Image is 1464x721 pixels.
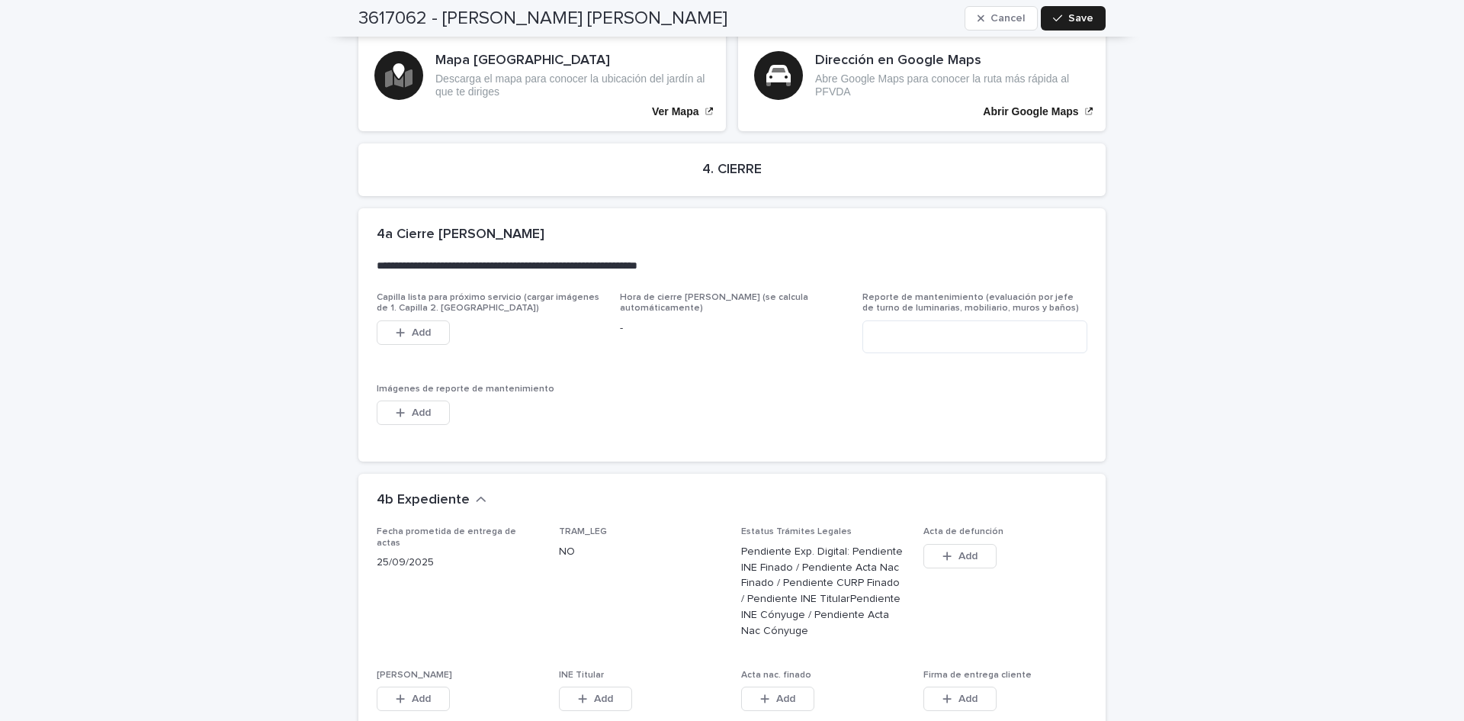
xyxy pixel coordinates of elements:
span: Hora de cierre [PERSON_NAME] (se calcula automáticamente) [620,293,808,313]
h3: Mapa [GEOGRAPHIC_DATA] [435,53,710,69]
span: Add [412,694,431,704]
button: Add [559,687,632,711]
span: Fecha prometida de entrega de actas [377,527,516,547]
button: Save [1041,6,1106,31]
button: Add [923,687,997,711]
p: Abre Google Maps para conocer la ruta más rápida al PFVDA [815,72,1090,98]
a: Abrir Google Maps [738,20,1106,131]
span: Estatus Trámites Legales [741,527,852,536]
span: INE Titular [559,671,604,680]
h2: 3617062 - [PERSON_NAME] [PERSON_NAME] [358,8,727,30]
button: Add [923,544,997,568]
p: Pendiente Exp. Digital: Pendiente INE Finado / Pendiente Acta Nac Finado / Pendiente CURP Finado ... [741,544,905,639]
p: Abrir Google Maps [983,105,1078,118]
span: Add [958,551,978,562]
p: Descarga el mapa para conocer la ubicación del jardín al que te diriges [435,72,710,98]
span: Add [958,694,978,704]
h2: 4. CIERRE [702,162,762,179]
h2: 4b Expediente [377,492,470,509]
h3: Dirección en Google Maps [815,53,1090,69]
span: Acta de defunción [923,527,1003,536]
span: Cancel [990,13,1025,24]
button: 4b Expediente [377,492,486,509]
span: Acta nac. finado [741,671,811,680]
a: Ver Mapa [358,20,726,131]
span: Add [776,694,795,704]
button: Add [377,320,450,345]
span: Firma de entrega cliente [923,671,1032,680]
span: Imágenes de reporte de mantenimiento [377,385,554,394]
button: Add [741,687,814,711]
button: Add [377,401,450,425]
span: TRAM_LEG [559,527,607,536]
span: Add [412,407,431,418]
span: Capilla lista para próximo servicio (cargar imágenes de 1. Capilla 2. [GEOGRAPHIC_DATA]) [377,293,599,313]
span: Add [594,694,613,704]
span: Reporte de mantenimiento (evaluación por jefe de turno de luminarias, mobiliario, muros y baños) [862,293,1079,313]
p: NO [559,544,723,560]
p: 25/09/2025 [377,555,541,571]
button: Cancel [965,6,1038,31]
p: Ver Mapa [652,105,698,118]
span: [PERSON_NAME] [377,671,452,680]
h2: 4a Cierre [PERSON_NAME] [377,227,544,243]
span: Add [412,327,431,338]
p: - [620,320,845,336]
button: Add [377,687,450,711]
span: Save [1068,13,1093,24]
